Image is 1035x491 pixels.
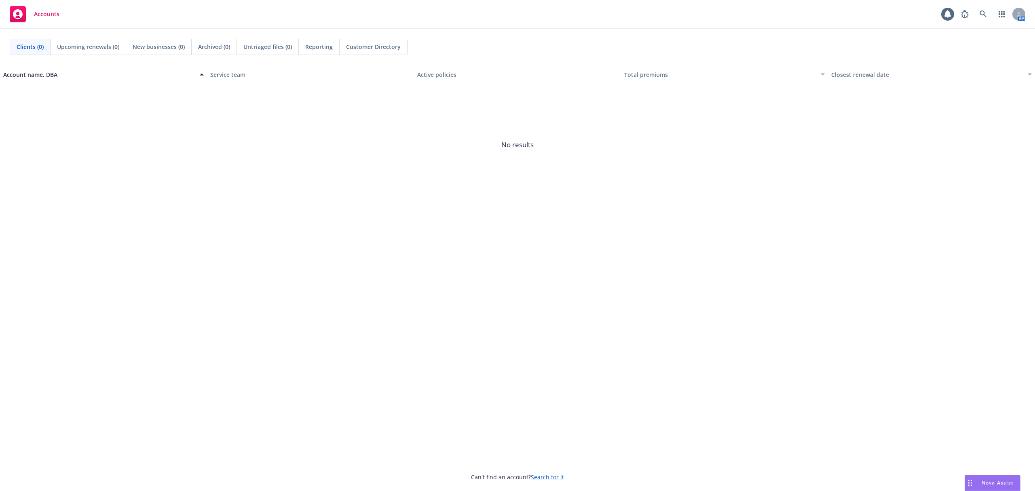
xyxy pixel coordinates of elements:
span: Untriaged files (0) [243,42,292,51]
span: Archived (0) [198,42,230,51]
div: Closest renewal date [831,70,1023,79]
span: Nova Assist [982,479,1014,486]
a: Accounts [6,3,63,25]
button: Active policies [414,65,621,84]
div: Service team [210,70,411,79]
span: Reporting [305,42,333,51]
button: Nova Assist [965,475,1020,491]
span: Clients (0) [17,42,44,51]
a: Search [975,6,991,22]
a: Report a Bug [957,6,973,22]
span: Can't find an account? [471,473,564,481]
div: Total premiums [624,70,816,79]
div: Drag to move [965,475,975,491]
button: Total premiums [621,65,828,84]
button: Closest renewal date [828,65,1035,84]
button: Service team [207,65,414,84]
a: Switch app [994,6,1010,22]
span: Accounts [34,11,59,17]
div: Active policies [417,70,618,79]
span: Upcoming renewals (0) [57,42,119,51]
div: Account name, DBA [3,70,195,79]
span: Customer Directory [346,42,401,51]
a: Search for it [531,473,564,481]
span: New businesses (0) [133,42,185,51]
